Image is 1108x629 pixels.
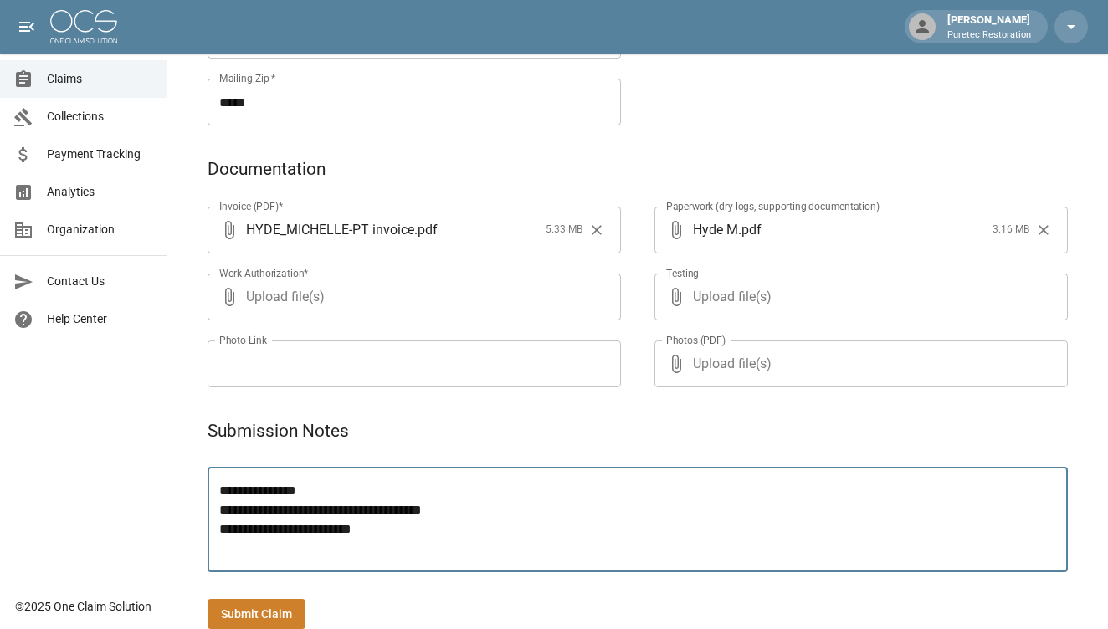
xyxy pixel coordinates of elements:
[947,28,1031,43] p: Puretec Restoration
[219,333,267,347] label: Photo Link
[941,12,1038,42] div: [PERSON_NAME]
[47,310,153,328] span: Help Center
[584,217,609,243] button: Clear
[47,108,153,125] span: Collections
[414,220,438,239] span: . pdf
[666,333,726,347] label: Photos (PDF)
[47,221,153,238] span: Organization
[546,222,582,238] span: 5.33 MB
[666,199,880,213] label: Paperwork (dry logs, supporting documentation)
[47,273,153,290] span: Contact Us
[738,220,762,239] span: . pdf
[219,71,276,85] label: Mailing Zip
[10,10,44,43] button: open drawer
[693,274,1023,320] span: Upload file(s)
[47,146,153,163] span: Payment Tracking
[219,266,309,280] label: Work Authorization*
[693,220,738,239] span: Hyde M
[993,222,1029,238] span: 3.16 MB
[246,220,414,239] span: HYDE_MICHELLE-PT invoice
[47,70,153,88] span: Claims
[666,266,699,280] label: Testing
[15,598,151,615] div: © 2025 One Claim Solution
[219,199,284,213] label: Invoice (PDF)*
[246,274,576,320] span: Upload file(s)
[693,340,1023,387] span: Upload file(s)
[1031,217,1056,243] button: Clear
[50,10,117,43] img: ocs-logo-white-transparent.png
[47,183,153,201] span: Analytics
